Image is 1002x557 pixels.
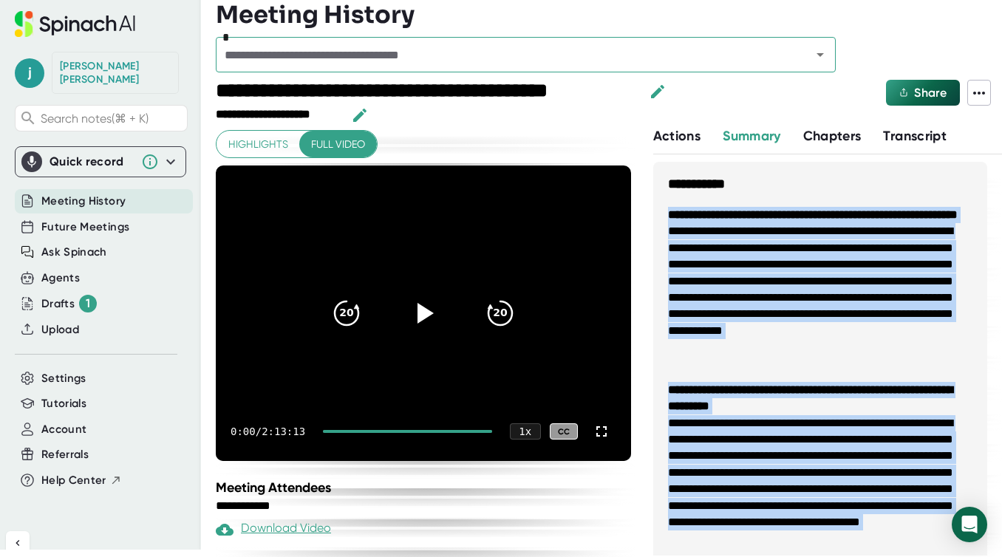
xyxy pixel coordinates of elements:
[216,521,331,539] div: Download Video
[41,219,129,236] button: Future Meetings
[311,135,365,154] span: Full video
[217,131,300,158] button: Highlights
[50,154,134,169] div: Quick record
[41,193,126,210] button: Meeting History
[41,270,80,287] button: Agents
[952,507,987,542] div: Open Intercom Messenger
[231,426,305,437] div: 0:00 / 2:13:13
[41,472,106,489] span: Help Center
[803,126,862,146] button: Chapters
[803,128,862,144] span: Chapters
[653,126,701,146] button: Actions
[41,295,97,312] div: Drafts
[6,531,30,555] button: Collapse sidebar
[41,421,86,438] button: Account
[15,58,44,88] span: j
[299,131,377,158] button: Full video
[41,295,97,312] button: Drafts 1
[41,112,183,126] span: Search notes (⌘ + K)
[216,1,415,29] h3: Meeting History
[216,479,635,496] div: Meeting Attendees
[883,126,947,146] button: Transcript
[41,472,122,489] button: Help Center
[723,126,780,146] button: Summary
[883,128,947,144] span: Transcript
[41,321,79,338] button: Upload
[653,128,701,144] span: Actions
[21,147,180,177] div: Quick record
[810,44,831,65] button: Open
[550,423,578,440] div: CC
[914,86,947,100] span: Share
[886,80,960,106] button: Share
[41,370,86,387] button: Settings
[79,295,97,312] div: 1
[41,446,89,463] button: Referrals
[41,395,86,412] button: Tutorials
[60,60,171,86] div: Joanna Zhang
[723,128,780,144] span: Summary
[41,244,107,261] button: Ask Spinach
[228,135,288,154] span: Highlights
[510,423,541,440] div: 1 x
